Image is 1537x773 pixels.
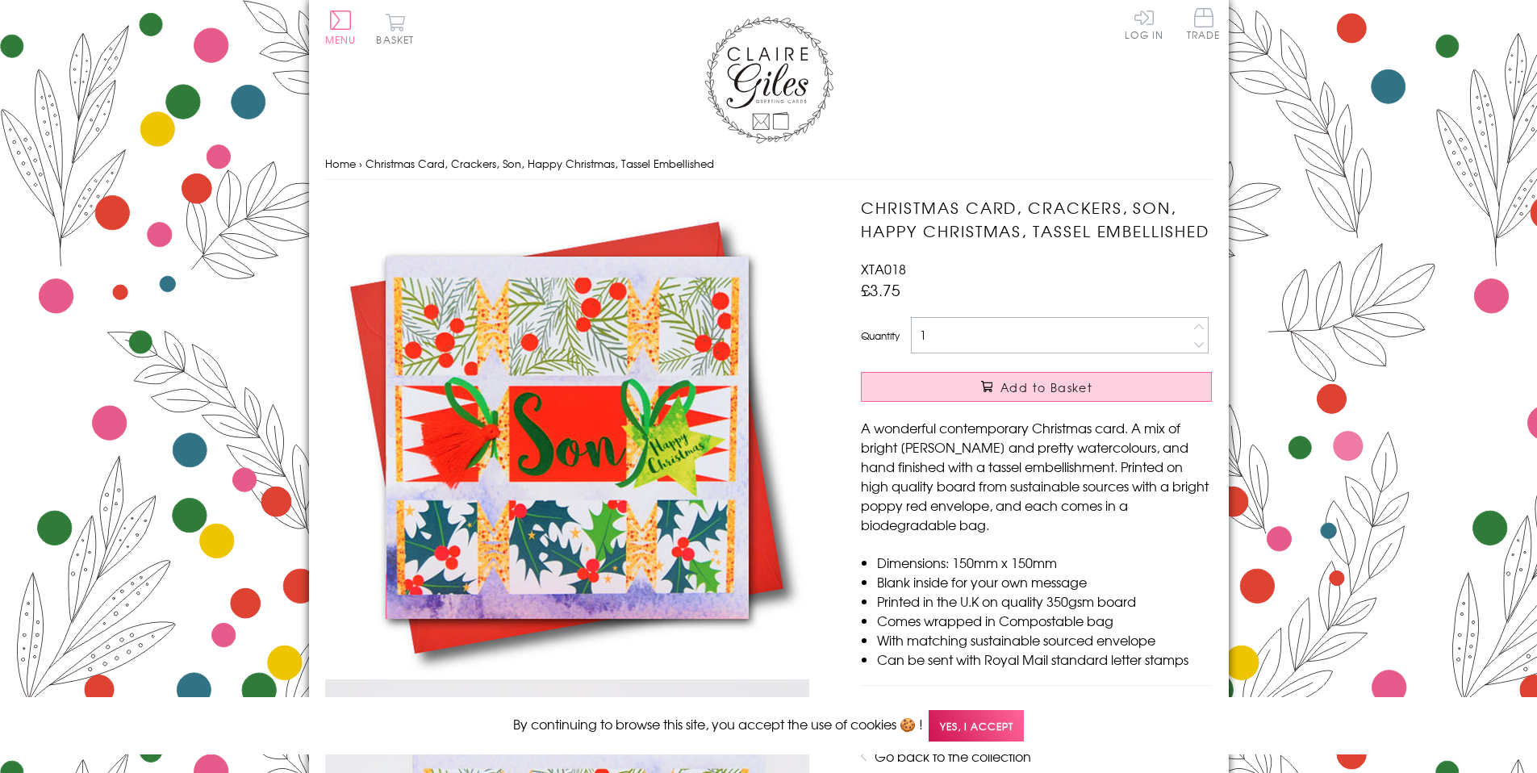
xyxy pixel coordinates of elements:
span: Christmas Card, Crackers, Son, Happy Christmas, Tassel Embellished [365,156,714,171]
span: Menu [325,32,357,47]
span: › [359,156,362,171]
a: Go back to the collection [875,746,1031,766]
a: Trade [1187,8,1221,43]
li: Printed in the U.K on quality 350gsm board [877,591,1212,611]
button: Menu [325,10,357,44]
nav: breadcrumbs [325,148,1213,181]
img: Christmas Card, Crackers, Son, Happy Christmas, Tassel Embellished [325,196,809,679]
span: Trade [1187,8,1221,40]
li: Blank inside for your own message [877,572,1212,591]
li: Dimensions: 150mm x 150mm [877,553,1212,572]
a: Home [325,156,356,171]
span: XTA018 [861,259,906,278]
li: With matching sustainable sourced envelope [877,630,1212,650]
p: A wonderful contemporary Christmas card. A mix of bright [PERSON_NAME] and pretty watercolours, a... [861,418,1212,534]
span: Add to Basket [1000,379,1092,395]
img: Claire Giles Greetings Cards [704,16,833,144]
button: Basket [374,13,418,44]
li: Comes wrapped in Compostable bag [877,611,1212,630]
span: £3.75 [861,278,900,301]
span: Yes, I accept [929,710,1024,742]
h1: Christmas Card, Crackers, Son, Happy Christmas, Tassel Embellished [861,196,1212,243]
button: Add to Basket [861,372,1212,402]
li: Can be sent with Royal Mail standard letter stamps [877,650,1212,669]
a: Log In [1125,8,1163,40]
label: Quantity [861,328,900,343]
